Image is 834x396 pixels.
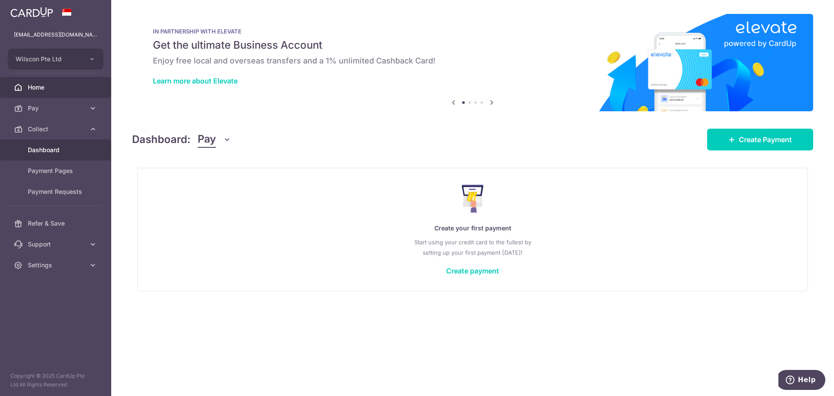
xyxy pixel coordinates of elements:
[28,125,85,133] span: Collect
[28,166,85,175] span: Payment Pages
[153,28,792,35] p: IN PARTNERSHIP WITH ELEVATE
[462,185,484,213] img: Make Payment
[153,56,792,66] h6: Enjoy free local and overseas transfers and a 1% unlimited Cashback Card!
[198,131,216,148] span: Pay
[155,237,790,258] p: Start using your credit card to the fullest by setting up your first payment [DATE]!
[28,104,85,113] span: Pay
[153,38,792,52] h5: Get the ultimate Business Account
[153,77,238,85] a: Learn more about Elevate
[10,7,53,17] img: CardUp
[28,219,85,228] span: Refer & Save
[739,134,792,145] span: Create Payment
[132,14,813,111] img: Renovation banner
[28,240,85,249] span: Support
[707,129,813,150] a: Create Payment
[155,223,790,233] p: Create your first payment
[28,261,85,270] span: Settings
[16,55,80,63] span: Wilscon Pte Ltd
[778,370,825,392] iframe: Opens a widget where you can find more information
[28,83,85,92] span: Home
[198,131,231,148] button: Pay
[132,132,191,147] h4: Dashboard:
[28,187,85,196] span: Payment Requests
[14,30,97,39] p: [EMAIL_ADDRESS][DOMAIN_NAME]
[28,146,85,154] span: Dashboard
[8,49,103,70] button: Wilscon Pte Ltd
[446,266,499,275] a: Create payment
